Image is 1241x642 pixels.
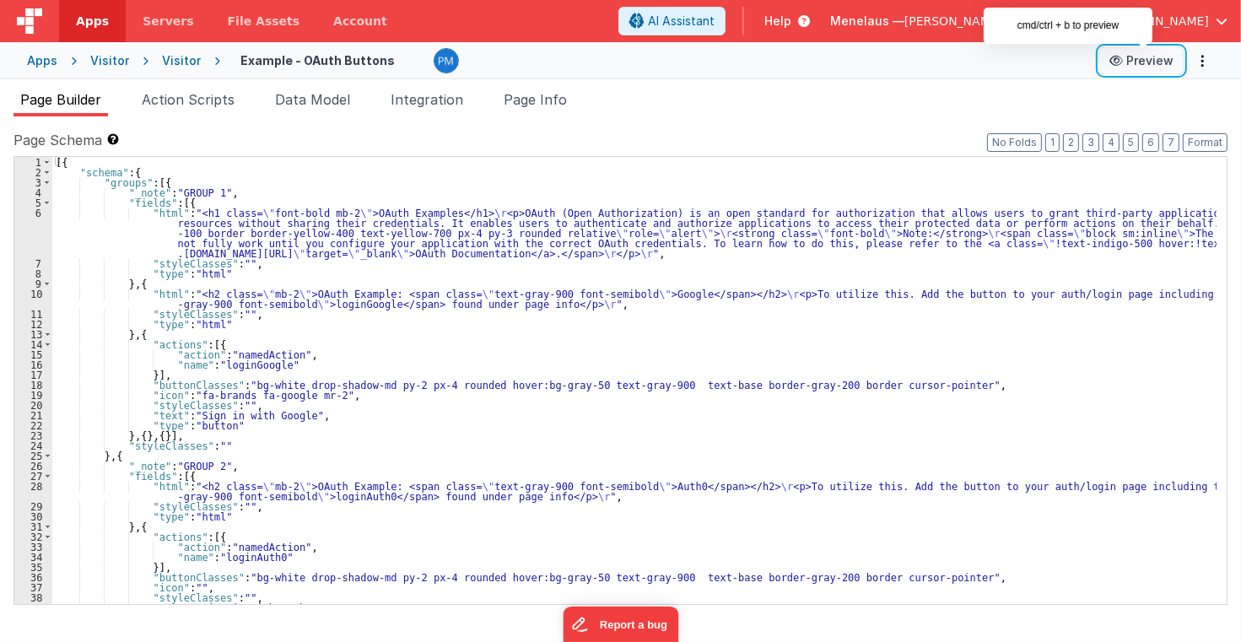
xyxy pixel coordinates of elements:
[987,133,1042,152] button: No Folds
[14,592,52,602] div: 38
[14,481,52,501] div: 28
[14,562,52,572] div: 35
[275,91,350,108] span: Data Model
[14,339,52,349] div: 14
[14,450,52,461] div: 25
[14,197,52,208] div: 5
[14,309,52,319] div: 11
[391,91,463,108] span: Integration
[14,258,52,268] div: 7
[14,329,52,339] div: 13
[14,501,52,511] div: 29
[830,13,904,30] span: Menelaus —
[14,370,52,380] div: 17
[14,390,52,400] div: 19
[1142,133,1159,152] button: 6
[27,52,57,69] div: Apps
[14,349,52,359] div: 15
[14,187,52,197] div: 4
[1183,133,1228,152] button: Format
[14,268,52,278] div: 8
[14,380,52,390] div: 18
[13,130,102,150] span: Page Schema
[1082,133,1099,152] button: 3
[1103,133,1120,152] button: 4
[14,461,52,471] div: 26
[14,289,52,309] div: 10
[14,602,52,612] div: 39
[14,572,52,582] div: 36
[20,91,101,108] span: Page Builder
[984,8,1152,44] div: cmd/ctrl + b to preview
[14,542,52,552] div: 33
[618,7,726,35] button: AI Assistant
[14,552,52,562] div: 34
[904,13,1209,30] span: [PERSON_NAME][EMAIL_ADDRESS][DOMAIN_NAME]
[162,52,201,69] div: Visitor
[14,521,52,531] div: 31
[90,52,129,69] div: Visitor
[764,13,791,30] span: Help
[14,157,52,167] div: 1
[434,49,458,73] img: a12ed5ba5769bda9d2665f51d2850528
[1190,49,1214,73] button: Options
[142,91,235,108] span: Action Scripts
[1045,133,1060,152] button: 1
[14,278,52,289] div: 9
[76,13,109,30] span: Apps
[1063,133,1079,152] button: 2
[240,54,395,67] h4: Example - OAuth Buttons
[14,420,52,430] div: 22
[14,440,52,450] div: 24
[14,208,52,258] div: 6
[14,400,52,410] div: 20
[648,13,715,30] span: AI Assistant
[14,410,52,420] div: 21
[1099,47,1184,74] button: Preview
[1163,133,1179,152] button: 7
[830,13,1228,30] button: Menelaus — [PERSON_NAME][EMAIL_ADDRESS][DOMAIN_NAME]
[14,167,52,177] div: 2
[14,582,52,592] div: 37
[504,91,567,108] span: Page Info
[14,511,52,521] div: 30
[228,13,300,30] span: File Assets
[14,531,52,542] div: 32
[143,13,193,30] span: Servers
[14,430,52,440] div: 23
[14,319,52,329] div: 12
[14,471,52,481] div: 27
[14,177,52,187] div: 3
[563,607,678,642] iframe: Marker.io feedback button
[14,359,52,370] div: 16
[1123,133,1139,152] button: 5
